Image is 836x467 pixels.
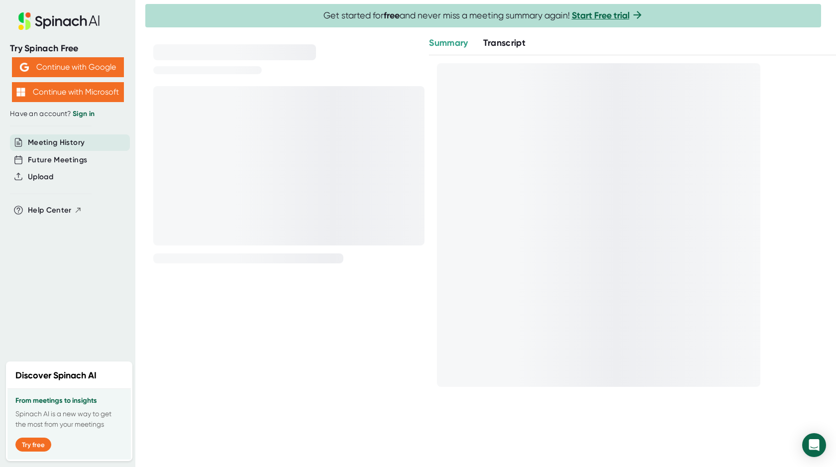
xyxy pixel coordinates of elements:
[384,10,400,21] b: free
[429,37,468,48] span: Summary
[10,110,125,118] div: Have an account?
[12,57,124,77] button: Continue with Google
[323,10,643,21] span: Get started for and never miss a meeting summary again!
[483,37,526,48] span: Transcript
[20,63,29,72] img: Aehbyd4JwY73AAAAAElFTkSuQmCC
[10,43,125,54] div: Try Spinach Free
[28,205,72,216] span: Help Center
[28,205,82,216] button: Help Center
[802,433,826,457] div: Open Intercom Messenger
[15,438,51,452] button: Try free
[28,154,87,166] button: Future Meetings
[15,397,123,405] h3: From meetings to insights
[483,36,526,50] button: Transcript
[15,369,97,382] h2: Discover Spinach AI
[15,409,123,430] p: Spinach AI is a new way to get the most from your meetings
[572,10,629,21] a: Start Free trial
[28,137,85,148] button: Meeting History
[73,110,95,118] a: Sign in
[28,171,53,183] button: Upload
[12,82,124,102] button: Continue with Microsoft
[429,36,468,50] button: Summary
